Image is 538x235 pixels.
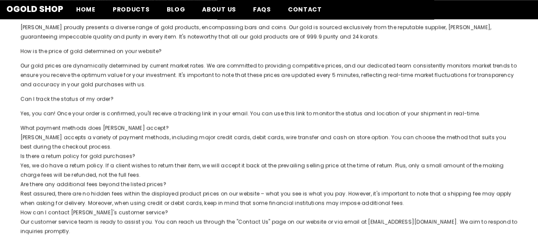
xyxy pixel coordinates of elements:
div: Can I track the status of my order? [20,94,518,104]
a: FAQs [245,5,279,19]
a: Blog [158,5,194,19]
div: Rest assured, there are no hidden fees within the displayed product prices on our website – what ... [20,189,518,208]
span: Contact [288,5,322,14]
div: How can I contact [PERSON_NAME]'s customer service? [20,208,518,217]
a: Products [104,5,158,19]
a: About us [194,5,245,19]
span: FAQs [253,5,271,14]
p: Our gold prices are dynamically determined by current market rates. We are committed to providing... [20,61,518,89]
div: Are there any additional fees beyond the listed prices? [20,180,518,189]
span: About us [202,5,236,14]
div: [PERSON_NAME] accepts a variety of payment methods, including major credit cards, debit cards, wi... [20,133,518,151]
p: [PERSON_NAME] proudly presents a diverse range of gold products, encompassing bars and coins. Our... [20,23,518,41]
div: What payment methods does [PERSON_NAME] accept? [20,123,518,133]
span: Home [76,5,96,14]
span: Products [113,5,150,14]
div: Is there a return policy for gold purchases? [20,151,518,161]
a: Home [68,5,104,19]
span: Blog [166,5,185,14]
p: Yes, you can! Once your order is confirmed, you'll receive a tracking link in your email. You can... [20,109,518,118]
a: Contact [279,5,330,19]
div: How is the price of gold determined on your website? [20,46,518,56]
div: Yes, we do have a return policy. If a client wishes to return their item, we will accept it back ... [20,161,518,180]
a: Ogold Shop [6,5,63,13]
